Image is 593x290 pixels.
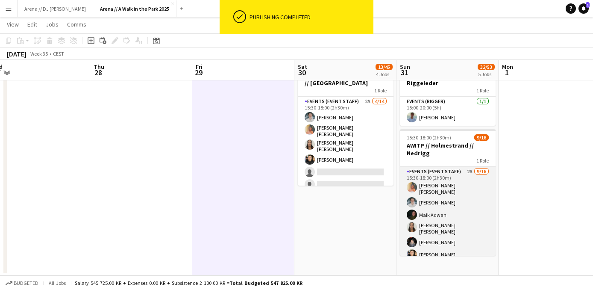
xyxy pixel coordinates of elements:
[376,64,393,70] span: 13/45
[4,278,40,288] button: Budgeted
[7,50,26,58] div: [DATE]
[476,87,489,94] span: 1 Role
[3,19,22,30] a: View
[75,280,302,286] div: Salary 545 725.00 KR + Expenses 0.00 KR + Subsistence 2 100.00 KR =
[194,68,203,77] span: 29
[400,97,496,126] app-card-role: Events (Rigger)1/115:00-20:00 (5h)[PERSON_NAME]
[399,68,410,77] span: 31
[92,68,104,77] span: 28
[250,13,370,21] div: Publishing completed
[407,134,451,141] span: 15:30-18:00 (2h30m)
[47,280,68,286] span: All jobs
[502,63,513,71] span: Mon
[24,19,41,30] a: Edit
[298,59,393,186] app-job-card: 15:30-18:00 (2h30m)4/14AWITP // [GEOGRAPHIC_DATA] // [GEOGRAPHIC_DATA]1 RoleEvents (Event Staff)2...
[298,63,307,71] span: Sat
[400,63,410,71] span: Sun
[400,142,496,157] h3: AWITP // Holmestrand // Nedrigg
[14,280,38,286] span: Budgeted
[578,3,589,14] a: 1
[64,19,90,30] a: Comms
[94,63,104,71] span: Thu
[376,71,392,77] div: 4 Jobs
[474,134,489,141] span: 9/16
[476,157,489,164] span: 1 Role
[67,21,86,28] span: Comms
[53,50,64,57] div: CEST
[400,129,496,256] app-job-card: 15:30-18:00 (2h30m)9/16AWITP // Holmestrand // Nedrigg1 RoleEvents (Event Staff)2A9/1615:30-18:00...
[46,21,59,28] span: Jobs
[7,21,19,28] span: View
[501,68,513,77] span: 1
[93,0,176,17] button: Arena // A Walk in the Park 2025
[196,63,203,71] span: Fri
[478,71,494,77] div: 5 Jobs
[400,59,496,126] app-job-card: 15:00-20:00 (5h)1/1AWITP // Holmestrand // Riggeleder1 RoleEvents (Rigger)1/115:00-20:00 (5h)[PER...
[296,68,307,77] span: 30
[27,21,37,28] span: Edit
[586,2,590,8] span: 1
[229,280,302,286] span: Total Budgeted 547 825.00 KR
[42,19,62,30] a: Jobs
[374,87,387,94] span: 1 Role
[28,50,50,57] span: Week 35
[18,0,93,17] button: Arena // DJ [PERSON_NAME]
[478,64,495,70] span: 32/53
